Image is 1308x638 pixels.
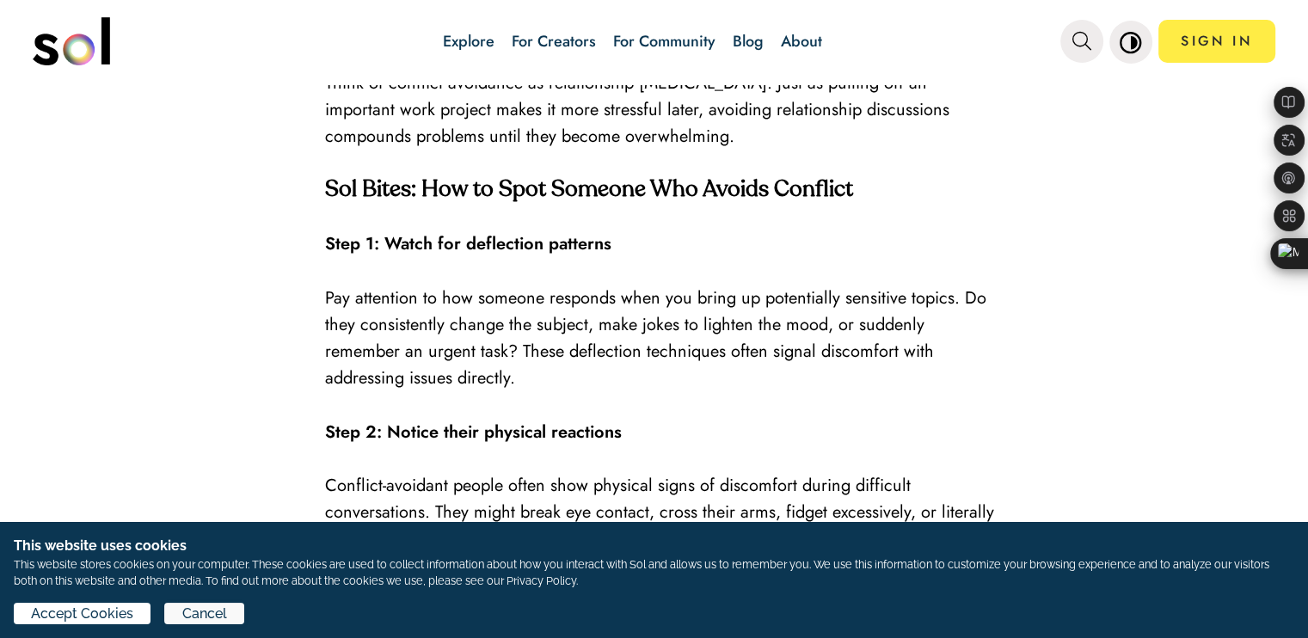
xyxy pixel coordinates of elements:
[613,30,715,52] a: For Community
[325,179,853,201] strong: Sol Bites: How to Spot Someone Who Avoids Conflict
[1158,20,1275,63] a: SIGN IN
[325,420,622,445] strong: Step 2: Notice their physical reactions
[31,224,133,244] span: Accept Cookies
[182,224,227,244] span: Cancel
[14,223,150,244] button: Accept Cookies
[325,285,986,391] span: Pay attention to how someone responds when you bring up potentially sensitive topics. Do they con...
[14,143,589,209] p: This website stores cookies on your computer. These cookies are used to collect information about...
[33,11,1275,71] nav: main navigation
[182,604,227,624] span: Cancel
[512,30,596,52] a: For Creators
[14,556,1294,589] p: This website stores cookies on your computer. These cookies are used to collect information about...
[325,473,994,579] span: Conflict-avoidant people often show physical signs of discomfort during difficult conversations. ...
[14,603,150,624] button: Accept Cookies
[325,231,611,256] strong: Step 1: Watch for deflection patterns
[164,603,243,624] button: Cancel
[14,536,1294,556] h1: This website uses cookies
[325,71,949,149] span: Think of conflict avoidance as relationship [MEDICAL_DATA]. Just as putting off an important work...
[164,223,243,244] button: Cancel
[733,30,764,52] a: Blog
[9,9,86,51] button: Play Video
[781,30,822,52] a: About
[14,122,589,143] h1: This website uses cookies
[33,17,110,65] img: logo
[443,30,494,52] a: Explore
[31,604,133,624] span: Accept Cookies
